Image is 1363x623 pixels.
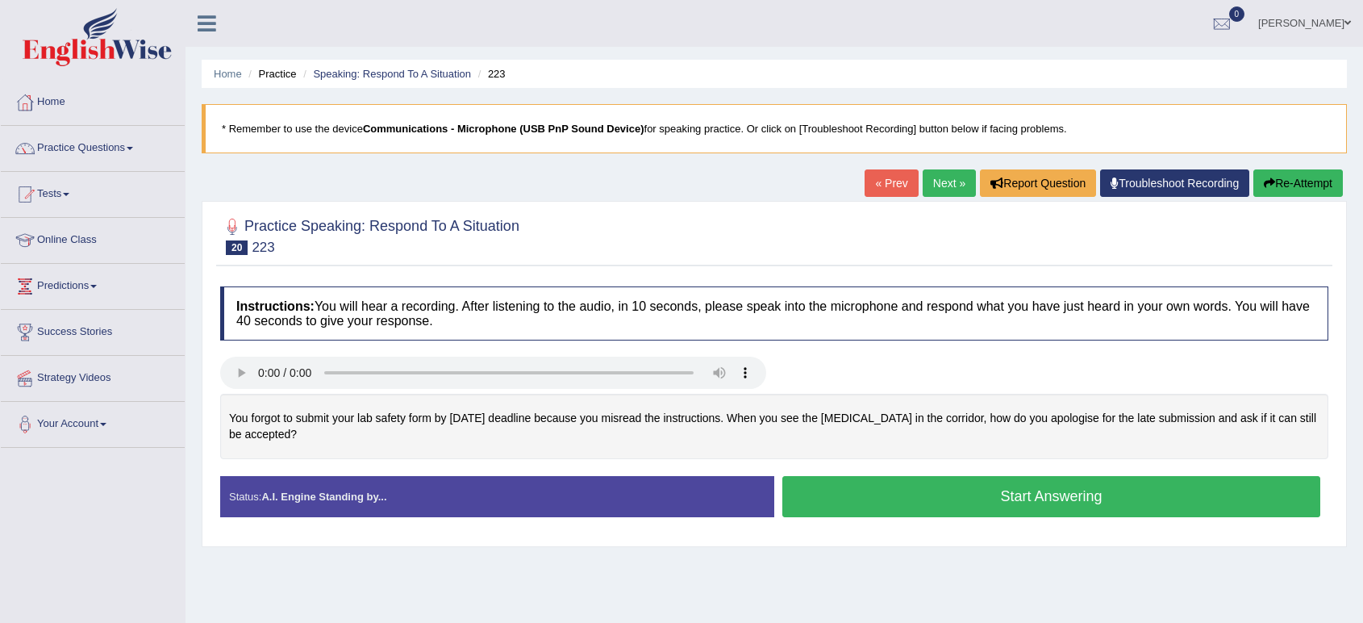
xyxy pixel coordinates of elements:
[1,264,185,304] a: Predictions
[1100,169,1249,197] a: Troubleshoot Recording
[1,310,185,350] a: Success Stories
[1,172,185,212] a: Tests
[1,402,185,442] a: Your Account
[313,68,471,80] a: Speaking: Respond To A Situation
[1,80,185,120] a: Home
[865,169,918,197] a: « Prev
[236,299,315,313] b: Instructions:
[474,66,506,82] li: 223
[261,491,386,503] strong: A.I. Engine Standing by...
[226,240,248,255] span: 20
[1,218,185,258] a: Online Class
[220,394,1328,459] div: You forgot to submit your lab safety form by [DATE] deadline because you misread the instructions...
[363,123,644,135] b: Communications - Microphone (USB PnP Sound Device)
[1229,6,1245,22] span: 0
[220,215,519,255] h2: Practice Speaking: Respond To A Situation
[252,240,274,255] small: 223
[923,169,976,197] a: Next »
[1,356,185,396] a: Strategy Videos
[1253,169,1343,197] button: Re-Attempt
[220,476,774,517] div: Status:
[1,126,185,166] a: Practice Questions
[782,476,1320,517] button: Start Answering
[244,66,296,82] li: Practice
[980,169,1096,197] button: Report Question
[202,104,1347,153] blockquote: * Remember to use the device for speaking practice. Or click on [Troubleshoot Recording] button b...
[220,286,1328,341] h4: You will hear a recording. After listening to the audio, in 10 seconds, please speak into the mic...
[214,68,242,80] a: Home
